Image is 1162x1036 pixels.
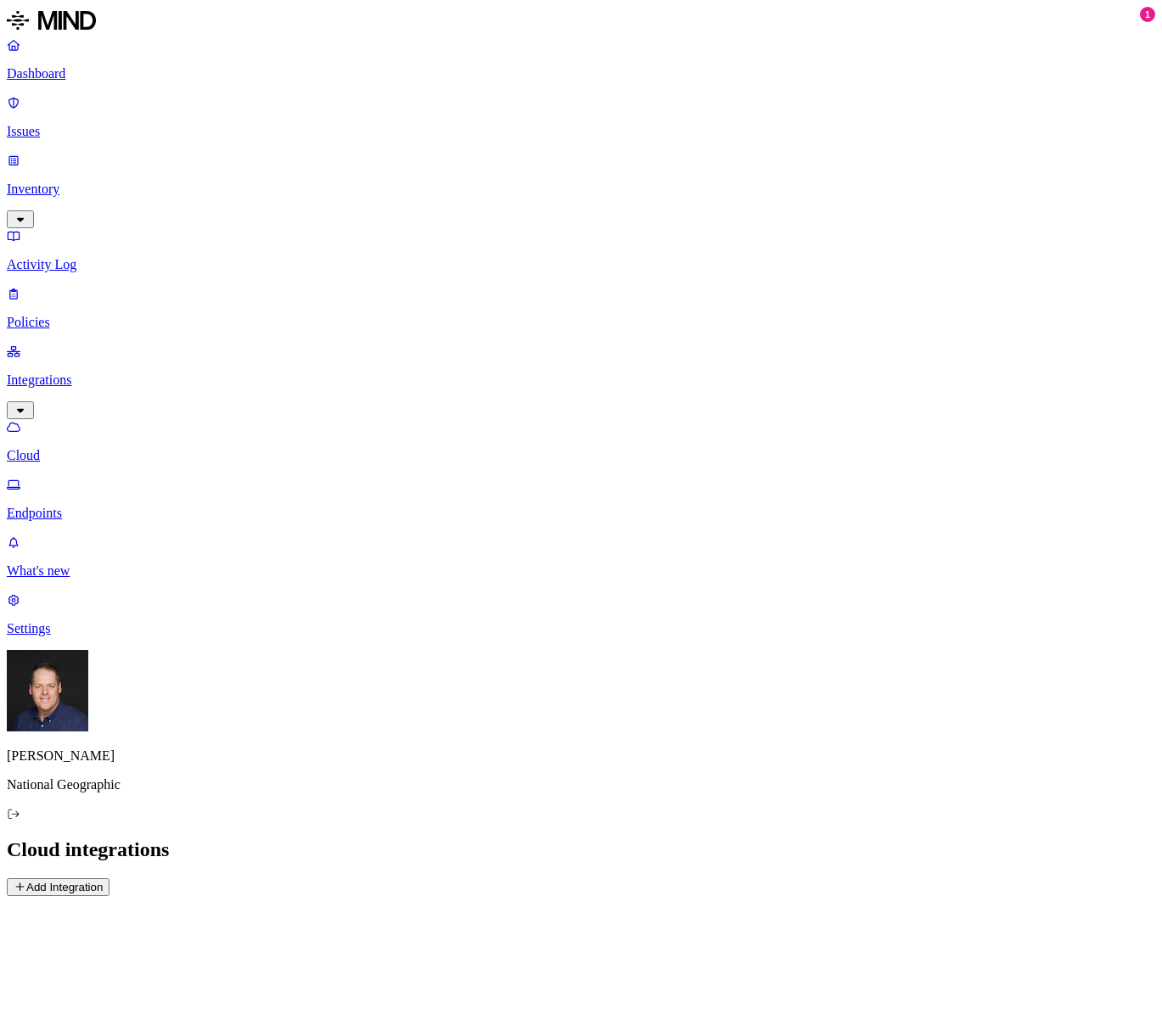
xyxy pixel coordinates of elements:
a: Endpoints [7,477,1155,521]
p: Cloud [7,448,1155,463]
a: Inventory [7,153,1155,226]
a: Dashboard [7,37,1155,81]
a: Policies [7,286,1155,330]
p: National Geographic [7,777,1155,792]
a: What's new [7,535,1155,579]
h2: Cloud integrations [7,838,1155,861]
img: MIND [7,7,96,34]
a: Activity Log [7,228,1155,272]
p: Endpoints [7,506,1155,521]
p: Policies [7,315,1155,330]
p: Issues [7,124,1155,139]
a: Cloud [7,419,1155,463]
div: 1 [1140,7,1155,22]
p: Settings [7,621,1155,636]
p: Integrations [7,372,1155,388]
p: Inventory [7,182,1155,197]
a: Settings [7,592,1155,636]
a: Issues [7,95,1155,139]
p: Dashboard [7,66,1155,81]
p: Activity Log [7,257,1155,272]
a: MIND [7,7,1155,37]
p: What's new [7,563,1155,579]
a: Integrations [7,344,1155,417]
img: Mark DeCarlo [7,650,88,731]
button: Add Integration [7,878,109,896]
